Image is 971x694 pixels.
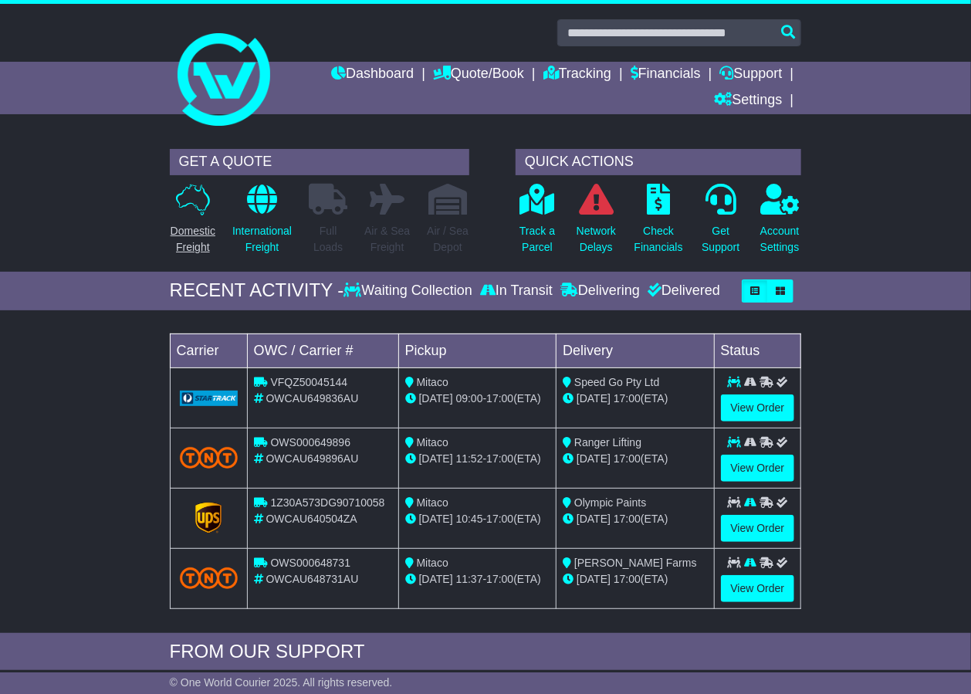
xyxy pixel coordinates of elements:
[271,557,351,569] span: OWS000648731
[309,223,347,256] p: Full Loads
[476,283,557,300] div: In Transit
[170,333,247,367] td: Carrier
[760,183,800,264] a: AccountSettings
[519,223,555,256] p: Track a Parcel
[344,283,476,300] div: Waiting Collection
[563,571,707,587] div: (ETA)
[614,392,641,405] span: 17:00
[417,376,448,388] span: Mitaco
[405,571,550,587] div: - (ETA)
[180,567,238,588] img: TNT_Domestic.png
[331,62,414,88] a: Dashboard
[180,391,238,406] img: GetCarrierServiceLogo
[634,183,684,264] a: CheckFinancials
[543,62,611,88] a: Tracking
[232,183,293,264] a: InternationalFreight
[271,436,351,449] span: OWS000649896
[170,676,393,689] span: © One World Courier 2025. All rights reserved.
[577,223,616,256] p: Network Delays
[577,392,611,405] span: [DATE]
[427,223,469,256] p: Air / Sea Depot
[405,451,550,467] div: - (ETA)
[417,557,448,569] span: Mitaco
[720,62,783,88] a: Support
[574,496,646,509] span: Olympic Paints
[417,436,448,449] span: Mitaco
[266,513,357,525] span: OWCAU640504ZA
[232,223,292,256] p: International Freight
[266,452,359,465] span: OWCAU649896AU
[170,149,469,175] div: GET A QUOTE
[563,451,707,467] div: (ETA)
[486,452,513,465] span: 17:00
[433,62,524,88] a: Quote/Book
[419,392,453,405] span: [DATE]
[170,183,216,264] a: DomesticFreight
[398,333,556,367] td: Pickup
[563,511,707,527] div: (ETA)
[563,391,707,407] div: (ETA)
[557,333,714,367] td: Delivery
[180,447,238,468] img: TNT_Domestic.png
[170,279,344,302] div: RECENT ACTIVITY -
[519,183,556,264] a: Track aParcel
[577,573,611,585] span: [DATE]
[721,455,795,482] a: View Order
[195,503,222,533] img: GetCarrierServiceLogo
[417,496,448,509] span: Mitaco
[577,452,611,465] span: [DATE]
[271,376,348,388] span: VFQZ50045144
[715,88,783,114] a: Settings
[486,573,513,585] span: 17:00
[574,436,641,449] span: Ranger Lifting
[702,223,739,256] p: Get Support
[614,573,641,585] span: 17:00
[516,149,801,175] div: QUICK ACTIONS
[557,283,644,300] div: Delivering
[405,511,550,527] div: - (ETA)
[419,513,453,525] span: [DATE]
[574,376,660,388] span: Speed Go Pty Ltd
[266,392,359,405] span: OWCAU649836AU
[577,513,611,525] span: [DATE]
[486,392,513,405] span: 17:00
[456,573,483,585] span: 11:37
[760,223,800,256] p: Account Settings
[614,452,641,465] span: 17:00
[576,183,617,264] a: NetworkDelays
[721,575,795,602] a: View Order
[456,513,483,525] span: 10:45
[634,223,683,256] p: Check Financials
[486,513,513,525] span: 17:00
[364,223,410,256] p: Air & Sea Freight
[266,573,359,585] span: OWCAU648731AU
[405,391,550,407] div: - (ETA)
[701,183,740,264] a: GetSupport
[419,452,453,465] span: [DATE]
[456,452,483,465] span: 11:52
[721,394,795,421] a: View Order
[614,513,641,525] span: 17:00
[170,641,802,663] div: FROM OUR SUPPORT
[721,515,795,542] a: View Order
[247,333,398,367] td: OWC / Carrier #
[456,392,483,405] span: 09:00
[419,573,453,585] span: [DATE]
[574,557,697,569] span: [PERSON_NAME] Farms
[171,223,215,256] p: Domestic Freight
[644,283,720,300] div: Delivered
[714,333,801,367] td: Status
[631,62,701,88] a: Financials
[271,496,385,509] span: 1Z30A573DG90710058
